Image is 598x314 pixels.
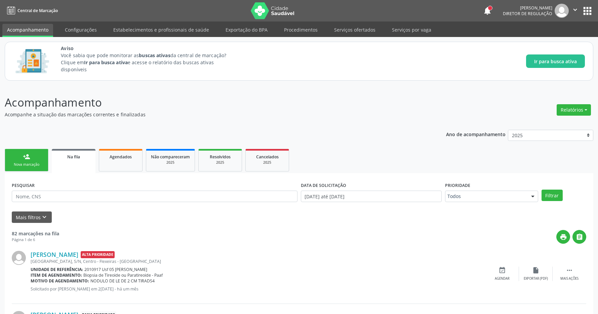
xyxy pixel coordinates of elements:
a: Acompanhamento [2,24,53,37]
a: Estabelecimentos e profissionais de saúde [109,24,214,36]
p: Ano de acompanhamento [446,130,506,138]
a: Configurações [60,24,102,36]
span: Todos [447,193,524,200]
p: Acompanhe a situação das marcações correntes e finalizadas [5,111,417,118]
img: img [12,251,26,265]
div: [GEOGRAPHIC_DATA], S/N, Centro - Flexeiras - [GEOGRAPHIC_DATA] [31,259,485,264]
a: Central de Marcação [5,5,58,16]
button: Mais filtroskeyboard_arrow_down [12,211,52,223]
input: Nome, CNS [12,191,297,202]
button: Ir para busca ativa [526,54,585,68]
div: Exportar (PDF) [524,276,548,281]
span: Aviso [61,45,239,52]
strong: 82 marcações na fila [12,230,59,237]
b: Unidade de referência: [31,267,83,272]
strong: Ir para busca ativa [84,59,128,66]
i:  [571,6,579,13]
button: print [556,230,570,244]
button:  [569,4,582,18]
span: Agendados [110,154,132,160]
div: person_add [23,153,30,160]
img: img [555,4,569,18]
p: Solicitado por [PERSON_NAME] em 2[DATE] - há um mês [31,286,485,292]
a: Serviços ofertados [329,24,380,36]
a: Exportação do BPA [221,24,272,36]
button: Relatórios [557,104,591,116]
button: apps [582,5,593,17]
span: 2010917 Usf 05 [PERSON_NAME] [84,267,147,272]
a: Serviços por vaga [387,24,436,36]
i:  [576,233,583,241]
b: Motivo de agendamento: [31,278,89,284]
span: Resolvidos [210,154,231,160]
label: DATA DE SOLICITAÇÃO [301,180,346,191]
div: Mais ações [560,276,579,281]
b: Item de agendamento: [31,272,82,278]
input: Selecione um intervalo [301,191,442,202]
span: Diretor de regulação [503,11,552,16]
div: 2025 [250,160,284,165]
div: [PERSON_NAME] [503,5,552,11]
span: Na fila [67,154,80,160]
i:  [566,267,573,274]
span: Biopsia de Tireoide ou Paratireoide - Paaf [83,272,163,278]
button: Filtrar [542,190,563,201]
div: 2025 [151,160,190,165]
div: 2025 [203,160,237,165]
div: Nova marcação [10,162,43,167]
span: Ir para busca ativa [534,58,577,65]
span: Alta Prioridade [81,251,115,258]
p: Acompanhamento [5,94,417,111]
i: event_available [499,267,506,274]
a: Procedimentos [279,24,322,36]
label: PESQUISAR [12,180,35,191]
span: Central de Marcação [17,8,58,13]
span: Não compareceram [151,154,190,160]
i: insert_drive_file [532,267,540,274]
label: Prioridade [445,180,470,191]
p: Você sabia que pode monitorar as da central de marcação? Clique em e acesse o relatório das busca... [61,52,239,73]
strong: buscas ativas [139,52,170,58]
i: keyboard_arrow_down [41,213,48,221]
i: print [560,233,567,241]
span: NODULO DE LE DE 2 CM TIRADS4 [90,278,155,284]
img: Imagem de CalloutCard [13,46,51,76]
div: Página 1 de 6 [12,237,59,243]
span: Cancelados [256,154,279,160]
button:  [572,230,586,244]
button: notifications [483,6,492,15]
div: Agendar [495,276,510,281]
a: [PERSON_NAME] [31,251,78,258]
